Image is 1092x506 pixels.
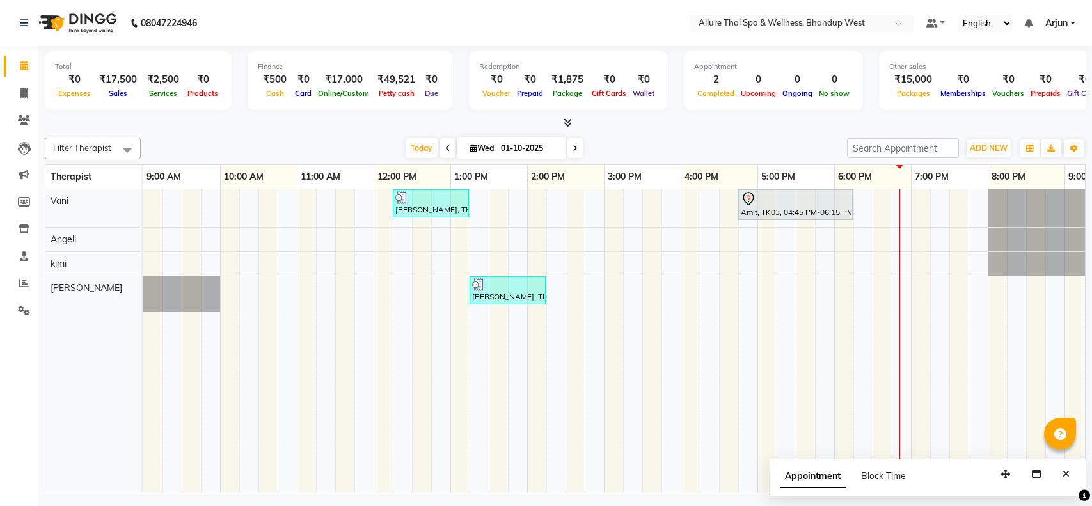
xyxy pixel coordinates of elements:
[912,168,952,186] a: 7:00 PM
[53,143,111,153] span: Filter Therapist
[394,191,468,216] div: [PERSON_NAME], TK01, 12:15 PM-01:15 PM, DEEP TISSUE MASSAGE - 60
[51,195,68,207] span: Vani
[106,89,131,98] span: Sales
[1027,89,1064,98] span: Prepaids
[514,89,546,98] span: Prepaid
[694,89,738,98] span: Completed
[184,72,221,87] div: ₹0
[758,168,798,186] a: 5:00 PM
[292,72,315,87] div: ₹0
[740,191,851,218] div: Amit, TK03, 04:45 PM-06:15 PM, SWEDISH MASSAGE - 90
[451,168,491,186] a: 1:00 PM
[258,61,443,72] div: Finance
[51,233,76,245] span: Angeli
[681,168,722,186] a: 4:00 PM
[420,72,443,87] div: ₹0
[292,89,315,98] span: Card
[937,89,989,98] span: Memberships
[51,171,91,182] span: Therapist
[1045,17,1068,30] span: Arjun
[779,89,816,98] span: Ongoing
[629,72,658,87] div: ₹0
[1027,72,1064,87] div: ₹0
[937,72,989,87] div: ₹0
[546,72,589,87] div: ₹1,875
[694,61,853,72] div: Appointment
[889,72,937,87] div: ₹15,000
[55,61,221,72] div: Total
[816,89,853,98] span: No show
[406,138,438,158] span: Today
[51,282,122,294] span: [PERSON_NAME]
[422,89,441,98] span: Due
[142,72,184,87] div: ₹2,500
[894,89,933,98] span: Packages
[94,72,142,87] div: ₹17,500
[738,72,779,87] div: 0
[372,72,420,87] div: ₹49,521
[143,168,184,186] a: 9:00 AM
[861,470,906,482] span: Block Time
[55,72,94,87] div: ₹0
[1038,455,1079,493] iframe: chat widget
[738,89,779,98] span: Upcoming
[315,89,372,98] span: Online/Custom
[528,168,568,186] a: 2:00 PM
[780,465,846,488] span: Appointment
[184,89,221,98] span: Products
[779,72,816,87] div: 0
[55,89,94,98] span: Expenses
[989,72,1027,87] div: ₹0
[967,139,1011,157] button: ADD NEW
[970,143,1008,153] span: ADD NEW
[479,89,514,98] span: Voucher
[479,61,658,72] div: Redemption
[315,72,372,87] div: ₹17,000
[835,168,875,186] a: 6:00 PM
[589,72,629,87] div: ₹0
[589,89,629,98] span: Gift Cards
[374,168,420,186] a: 12:00 PM
[146,89,180,98] span: Services
[694,72,738,87] div: 2
[847,138,959,158] input: Search Appointment
[258,72,292,87] div: ₹500
[988,168,1029,186] a: 8:00 PM
[471,278,544,303] div: [PERSON_NAME], TK02, 01:15 PM-02:15 PM, SWEDISH MASSAGE - 60
[221,168,267,186] a: 10:00 AM
[376,89,418,98] span: Petty cash
[497,139,561,158] input: 2025-10-01
[514,72,546,87] div: ₹0
[297,168,344,186] a: 11:00 AM
[51,258,67,269] span: kimi
[816,72,853,87] div: 0
[550,89,585,98] span: Package
[629,89,658,98] span: Wallet
[263,89,287,98] span: Cash
[605,168,645,186] a: 3:00 PM
[141,5,197,41] b: 08047224946
[467,143,497,153] span: Wed
[479,72,514,87] div: ₹0
[33,5,120,41] img: logo
[989,89,1027,98] span: Vouchers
